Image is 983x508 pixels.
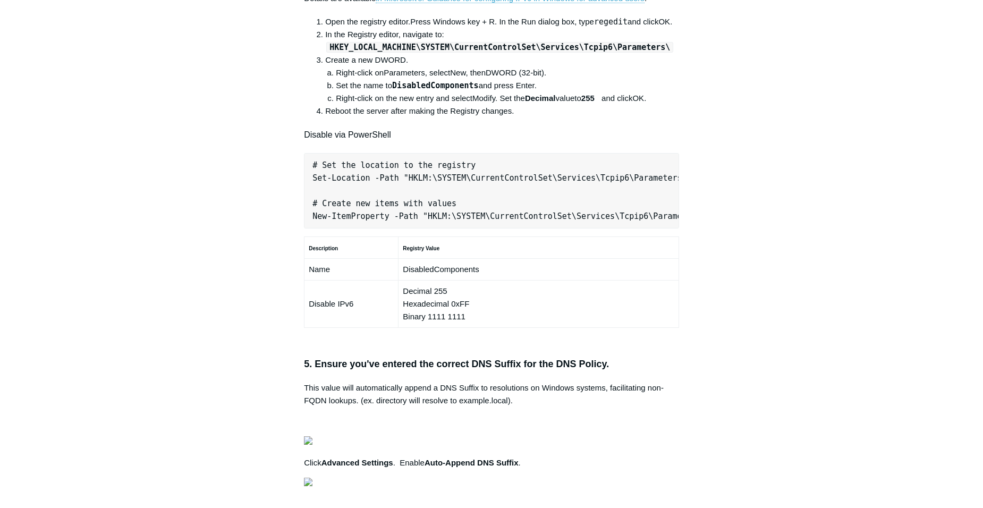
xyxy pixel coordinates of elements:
[325,55,408,64] span: Create a new DWORD.
[309,245,338,251] strong: Description
[336,68,546,77] span: Right-click on , select , then .
[425,458,519,467] strong: Auto-Append DNS Suffix
[486,68,544,77] span: DWORD (32-bit)
[403,245,439,251] strong: Registry Value
[632,94,644,103] span: OK
[594,17,628,27] kbd: regedit
[304,436,312,445] img: 27414207119379
[392,81,479,90] kbd: DisabledComponents
[304,478,312,486] img: 27414169404179
[555,94,574,103] span: value
[325,30,674,52] span: In the Registry editor, navigate to:
[304,357,679,372] h3: 5. Ensure you've entered the correct DNS Suffix for the DNS Policy.
[304,259,399,281] td: Name
[450,68,465,77] span: New
[304,128,679,142] h4: Disable via PowerShell
[336,94,646,103] span: Right-click on the new entry and select . Set the to and click .
[304,456,679,469] p: Click . Enable .
[325,106,514,115] span: Reboot the server after making the Registry changes.
[325,17,410,26] span: Open the registry editor.
[581,94,595,103] strong: 255
[321,458,393,467] strong: Advanced Settings
[304,281,399,328] td: Disable IPv6
[399,281,679,328] td: Decimal 255 Hexadecimal 0xFF Binary 1111 1111
[336,81,537,90] span: Set the name to and press Enter.
[325,15,679,28] li: Press Windows key + R. In the Run dialog box, type and click .
[326,42,673,53] code: HKEY_LOCAL_MACHINE\SYSTEM\CurrentControlSet\Services\Tcpip6\Parameters\
[384,68,425,77] span: Parameters
[304,382,679,407] p: This value will automatically append a DNS Suffix to resolutions on Windows systems, facilitating...
[399,259,679,281] td: DisabledComponents
[525,94,556,103] strong: Decimal
[472,94,495,103] span: Modify
[304,153,679,228] pre: # Set the location to the registry Set-Location -Path "HKLM:\SYSTEM\CurrentControlSet\Services\Tc...
[658,17,670,26] span: OK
